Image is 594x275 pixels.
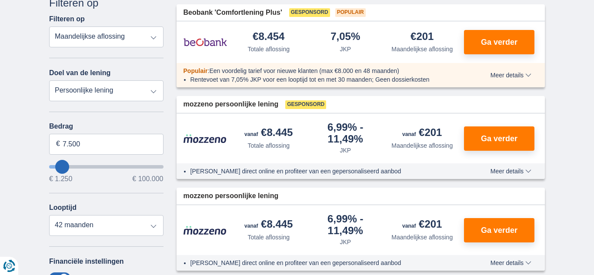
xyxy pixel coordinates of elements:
div: Maandelijkse aflossing [391,141,453,150]
span: Meer details [491,168,531,174]
label: Looptijd [49,204,77,212]
span: Meer details [491,260,531,266]
div: Totale aflossing [247,233,290,242]
input: wantToBorrow [49,165,164,169]
div: JKP [340,238,351,246]
div: €8.445 [244,219,293,231]
div: JKP [340,45,351,53]
div: €201 [402,219,442,231]
div: €8.454 [253,31,284,43]
span: Ga verder [481,226,517,234]
button: Meer details [484,259,538,266]
div: €201 [402,127,442,139]
label: Filteren op [49,15,85,23]
li: Rentevoet van 7,05% JKP voor een looptijd tot en met 30 maanden; Geen dossierkosten [190,75,459,84]
span: € [56,139,60,149]
div: 6,99% [310,214,380,236]
button: Ga verder [464,30,534,54]
label: Doel van de lening [49,69,110,77]
label: Bedrag [49,123,164,130]
span: € 100.000 [132,176,163,182]
button: Meer details [484,168,538,175]
button: Meer details [484,72,538,79]
div: 6,99% [310,122,380,144]
span: Ga verder [481,135,517,142]
span: mozzeno persoonlijke lening [184,191,279,201]
img: product.pl.alt Mozzeno [184,225,227,235]
div: : [177,66,466,75]
span: Ga verder [481,38,517,46]
span: € 1.250 [49,176,72,182]
span: Gesponsord [285,100,326,109]
img: product.pl.alt Beobank [184,31,227,53]
div: Maandelijkse aflossing [391,233,453,242]
label: Financiële instellingen [49,258,124,265]
button: Ga verder [464,218,534,242]
div: JKP [340,146,351,155]
div: Maandelijkse aflossing [391,45,453,53]
li: [PERSON_NAME] direct online en profiteer van een gepersonaliseerd aanbod [190,258,459,267]
button: Ga verder [464,126,534,151]
div: 7,05% [330,31,360,43]
img: product.pl.alt Mozzeno [184,134,227,143]
div: Totale aflossing [247,45,290,53]
div: Totale aflossing [247,141,290,150]
span: Meer details [491,72,531,78]
span: Populair [335,8,366,17]
span: Gesponsord [289,8,330,17]
div: €8.445 [244,127,293,139]
span: Beobank 'Comfortlening Plus' [184,8,282,18]
div: €201 [410,31,434,43]
span: Een voordelig tarief voor nieuwe klanten (max €8.000 en 48 maanden) [209,67,399,74]
span: mozzeno persoonlijke lening [184,99,279,109]
li: [PERSON_NAME] direct online en profiteer van een gepersonaliseerd aanbod [190,167,459,176]
span: Populair [184,67,208,74]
